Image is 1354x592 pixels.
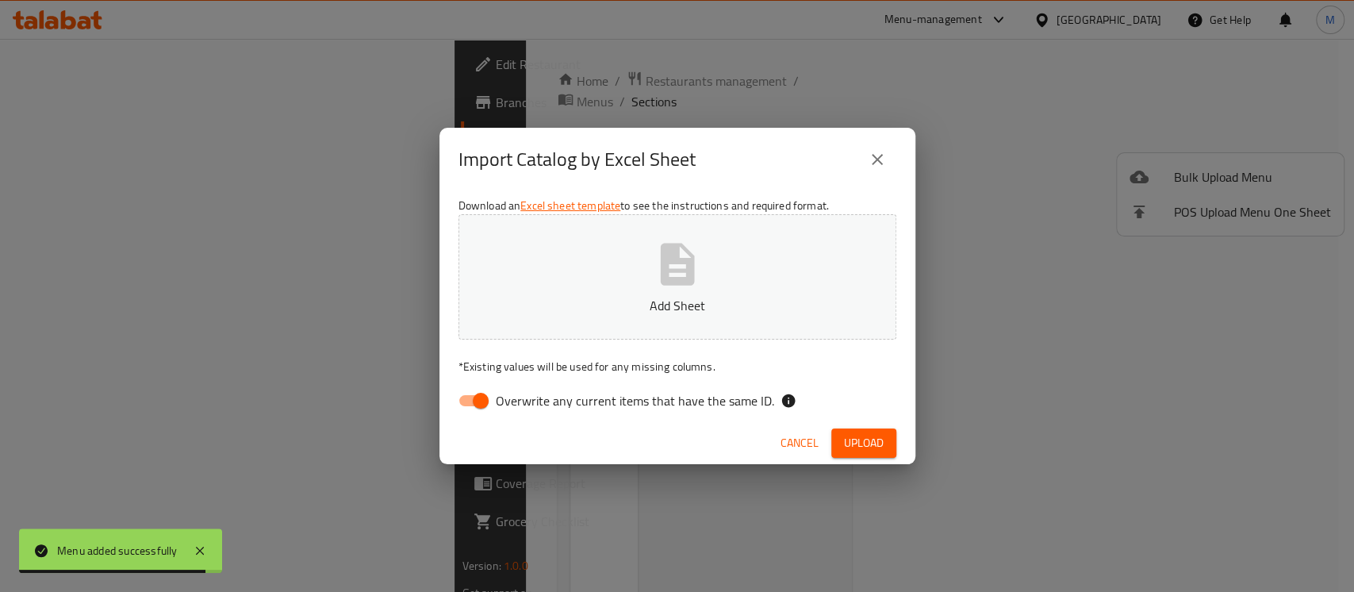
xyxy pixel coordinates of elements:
button: close [858,140,896,179]
span: Overwrite any current items that have the same ID. [496,391,774,410]
svg: If the overwrite option isn't selected, then the items that match an existing ID will be ignored ... [781,393,796,409]
p: Add Sheet [483,296,872,315]
button: Cancel [774,429,825,458]
button: Upload [831,429,896,458]
span: Cancel [781,433,819,453]
p: Existing values will be used for any missing columns. [458,359,896,375]
span: Upload [844,433,884,453]
button: Add Sheet [458,214,896,340]
a: Excel sheet template [520,195,620,216]
div: Menu added successfully [57,542,178,559]
h2: Import Catalog by Excel Sheet [458,147,696,172]
div: Download an to see the instructions and required format. [439,191,915,421]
